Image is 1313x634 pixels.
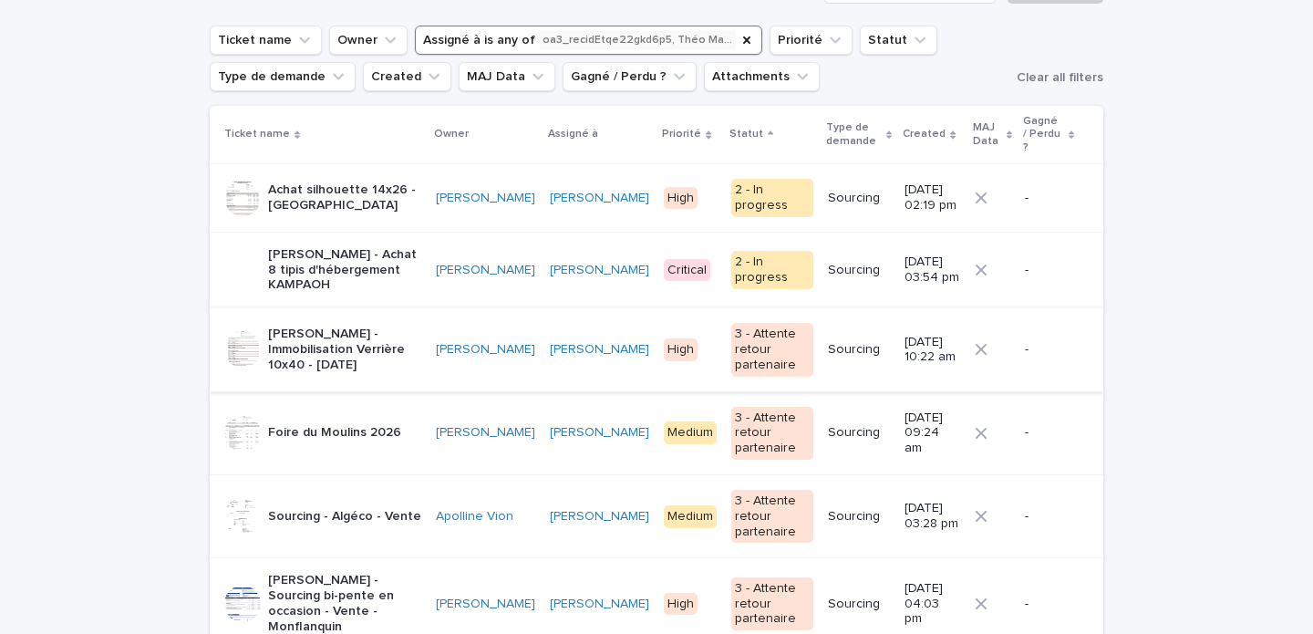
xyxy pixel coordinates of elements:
[826,118,882,151] p: Type de demande
[363,62,451,91] button: Created
[436,191,535,206] a: [PERSON_NAME]
[905,581,960,627] p: [DATE] 04:03 pm
[903,124,946,144] p: Created
[731,407,813,460] div: 3 - Attente retour partenaire
[329,26,408,55] button: Owner
[224,124,290,144] p: Ticket name
[436,597,535,612] a: [PERSON_NAME]
[268,182,421,213] p: Achat silhouette 14x26 - [GEOGRAPHIC_DATA]
[973,118,1001,151] p: MAJ Data
[1025,425,1074,441] p: -
[664,259,710,282] div: Critical
[905,182,960,213] p: [DATE] 02:19 pm
[731,490,813,543] div: 3 - Attente retour partenaire
[905,335,960,366] p: [DATE] 10:22 am
[860,26,937,55] button: Statut
[210,232,1103,307] tr: [PERSON_NAME] - Achat 8 tipis d'hébergement KAMPAOH[PERSON_NAME] [PERSON_NAME] Critical2 - In pro...
[268,327,421,372] p: [PERSON_NAME] - Immobilisation Verrière 10x40 - [DATE]
[1025,263,1074,278] p: -
[828,263,891,278] p: Sourcing
[770,26,853,55] button: Priorité
[434,124,469,144] p: Owner
[704,62,820,91] button: Attachments
[563,62,697,91] button: Gagné / Perdu ?
[550,509,649,525] a: [PERSON_NAME]
[550,425,649,441] a: [PERSON_NAME]
[664,187,698,210] div: High
[268,425,401,441] p: Foire du Moulins 2026
[210,26,322,55] button: Ticket name
[459,62,555,91] button: MAJ Data
[664,505,717,528] div: Medium
[436,425,535,441] a: [PERSON_NAME]
[729,124,763,144] p: Statut
[268,509,421,525] p: Sourcing - Algéco - Vente
[731,323,813,376] div: 3 - Attente retour partenaire
[1025,191,1074,206] p: -
[210,474,1103,557] tr: Sourcing - Algéco - VenteApolline Vion [PERSON_NAME] Medium3 - Attente retour partenaireSourcing[...
[828,425,891,441] p: Sourcing
[662,124,701,144] p: Priorité
[664,338,698,361] div: High
[210,62,356,91] button: Type de demande
[210,308,1103,391] tr: [PERSON_NAME] - Immobilisation Verrière 10x40 - [DATE][PERSON_NAME] [PERSON_NAME] High3 - Attente...
[268,573,421,634] p: [PERSON_NAME] - Sourcing bi-pente en occasion - Vente - Monflanquin
[828,191,891,206] p: Sourcing
[415,26,762,55] button: Assigné à
[550,191,649,206] a: [PERSON_NAME]
[731,577,813,630] div: 3 - Attente retour partenaire
[210,391,1103,474] tr: Foire du Moulins 2026[PERSON_NAME] [PERSON_NAME] Medium3 - Attente retour partenaireSourcing[DATE...
[1025,342,1074,358] p: -
[1025,597,1074,612] p: -
[550,342,649,358] a: [PERSON_NAME]
[550,263,649,278] a: [PERSON_NAME]
[550,597,649,612] a: [PERSON_NAME]
[664,421,717,444] div: Medium
[1025,509,1074,525] p: -
[436,342,535,358] a: [PERSON_NAME]
[1023,111,1064,158] p: Gagné / Perdu ?
[828,509,891,525] p: Sourcing
[828,342,891,358] p: Sourcing
[548,124,598,144] p: Assigné à
[731,179,813,217] div: 2 - In progress
[436,509,513,525] a: Apolline Vion
[905,411,960,456] p: [DATE] 09:24 am
[1009,64,1103,91] button: Clear all filters
[1017,71,1103,84] span: Clear all filters
[905,255,960,286] p: [DATE] 03:54 pm
[731,251,813,289] div: 2 - In progress
[436,263,535,278] a: [PERSON_NAME]
[210,164,1103,233] tr: Achat silhouette 14x26 - [GEOGRAPHIC_DATA][PERSON_NAME] [PERSON_NAME] High2 - In progressSourcing...
[664,593,698,616] div: High
[905,501,960,532] p: [DATE] 03:28 pm
[268,247,421,293] p: [PERSON_NAME] - Achat 8 tipis d'hébergement KAMPAOH
[828,597,891,612] p: Sourcing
